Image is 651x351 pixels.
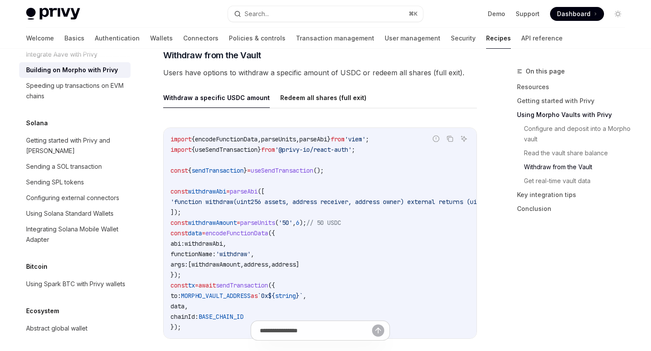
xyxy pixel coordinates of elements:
span: , [303,292,306,300]
span: args: [171,261,188,268]
div: Using Spark BTC with Privy wallets [26,279,125,289]
input: Ask a question... [260,321,372,340]
span: string [275,292,296,300]
a: Sending a SOL transaction [19,159,131,174]
div: Search... [245,9,269,19]
a: User management [385,28,440,49]
span: ({ [268,229,275,237]
button: Toggle dark mode [611,7,625,21]
span: 'withdraw' [216,250,251,258]
button: Send message [372,324,384,337]
h5: Bitcoin [26,261,47,272]
a: Basics [64,28,84,49]
span: parseAbi [299,135,327,143]
span: '@privy-io/react-auth' [275,146,352,154]
span: parseUnits [240,219,275,227]
a: Configuring external connectors [19,190,131,206]
span: BASE_CHAIN_ID [198,313,244,321]
span: const [171,281,188,289]
span: Withdraw from the Vault [163,49,261,61]
div: Sending SPL tokens [26,177,84,187]
a: Support [516,10,540,18]
span: } [258,146,261,154]
a: Getting started with Privy [517,94,632,108]
div: Sending a SOL transaction [26,161,102,172]
span: , [223,240,226,247]
span: , [251,250,254,258]
div: Configuring external connectors [26,193,119,203]
span: withdrawAbi [188,187,226,195]
a: Resources [517,80,632,94]
span: withdrawAbi [185,240,223,247]
span: encodeFunctionData [205,229,268,237]
span: `0x [258,292,268,300]
span: ([ [258,187,265,195]
span: , [292,219,296,227]
a: Recipes [486,28,511,49]
span: abi: [171,240,185,247]
div: Speeding up transactions on EVM chains [26,80,125,101]
span: sendTransaction [216,281,268,289]
a: Security [451,28,476,49]
button: Redeem all shares (full exit) [280,87,366,108]
span: { [188,167,191,174]
span: useSendTransaction [251,167,313,174]
a: Configure and deposit into a Morpho vault [517,122,632,146]
span: parseAbi [230,187,258,195]
a: Get real-time vault data [517,174,632,188]
span: from [261,146,275,154]
span: import [171,146,191,154]
span: useSendTransaction [195,146,258,154]
a: Welcome [26,28,54,49]
span: 'function withdraw(uint256 assets, address receiver, address owner) external returns (uint256 sha... [171,198,526,206]
span: data [171,302,185,310]
span: chainId: [171,313,198,321]
span: ]); [171,208,181,216]
span: { [191,146,195,154]
button: Search...⌘K [228,6,423,22]
span: } [327,135,331,143]
span: address [272,261,296,268]
span: , [258,135,261,143]
span: from [331,135,345,143]
span: , [185,302,188,310]
a: Using Morpho Vaults with Privy [517,108,632,122]
button: Copy the contents from the code block [444,133,456,144]
span: = [247,167,251,174]
h5: Ecosystem [26,306,59,316]
span: ⌘ K [409,10,418,17]
span: = [195,281,198,289]
span: as [251,292,258,300]
button: Withdraw a specific USDC amount [163,87,270,108]
span: tx [188,281,195,289]
a: Abstract global wallet [19,321,131,336]
span: MORPHO_VAULT_ADDRESS [181,292,251,300]
div: Building on Morpho with Privy [26,65,118,75]
a: Key integration tips [517,188,632,202]
span: encodeFunctionData [195,135,258,143]
div: Abstract global wallet [26,323,87,334]
span: }); [171,271,181,279]
span: ; [352,146,355,154]
span: const [171,229,188,237]
a: Transaction management [296,28,374,49]
div: Getting started with Privy and [PERSON_NAME] [26,135,125,156]
span: functionName: [171,250,216,258]
a: Wallets [150,28,173,49]
a: Using Spark BTC with Privy wallets [19,276,131,292]
a: Demo [488,10,505,18]
a: Using Solana Standard Wallets [19,206,131,221]
span: (); [313,167,324,174]
span: 6 [296,219,299,227]
span: [ [188,261,191,268]
a: Dashboard [550,7,604,21]
span: data [188,229,202,237]
span: = [237,219,240,227]
span: parseUnits [261,135,296,143]
span: const [171,219,188,227]
img: light logo [26,8,80,20]
div: Integrating Solana Mobile Wallet Adapter [26,224,125,245]
span: import [171,135,191,143]
span: ( [275,219,279,227]
a: Conclusion [517,202,632,216]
